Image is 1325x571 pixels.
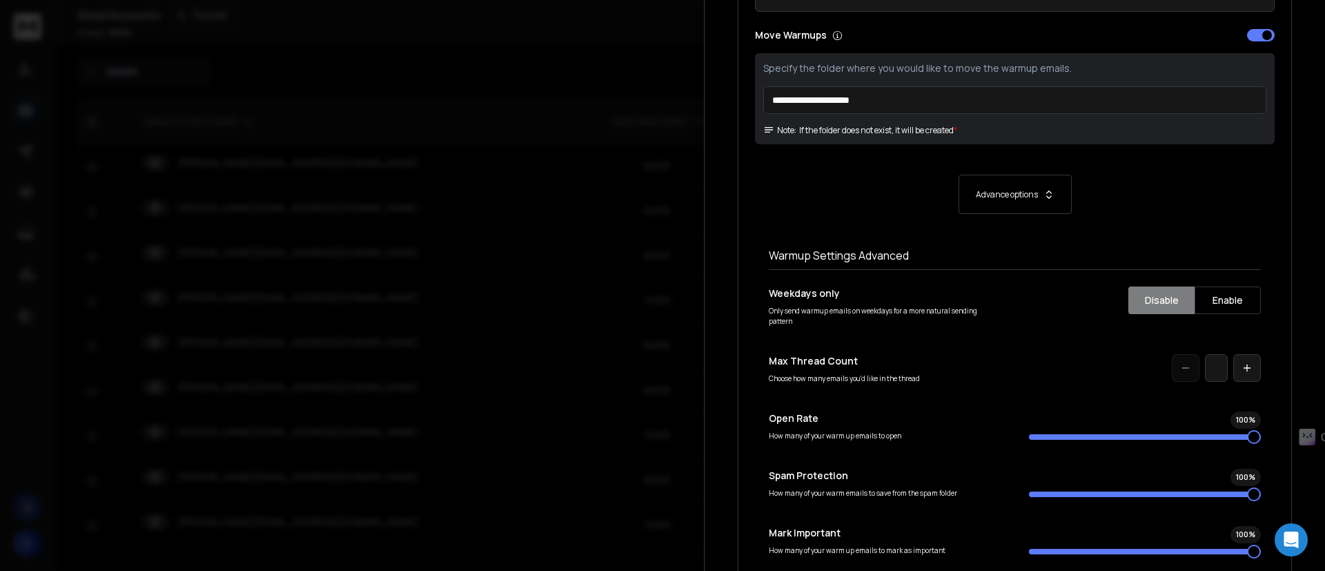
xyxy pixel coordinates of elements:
[1230,412,1261,429] div: 100 %
[799,125,954,136] p: If the folder does not exist, it will be created
[769,526,1001,540] p: Mark Important
[1230,469,1261,486] div: 100 %
[769,175,1261,214] button: Advance options
[755,28,1011,42] p: Move Warmups
[769,374,1001,384] p: Choose how many emails you'd like in the thread
[1195,287,1261,314] button: Enable
[769,287,1001,300] p: Weekdays only
[769,431,1001,441] p: How many of your warm up emails to open
[769,306,1001,327] p: Only send warmup emails on weekdays for a more natural sending pattern
[1128,287,1195,314] button: Disable
[769,469,1001,483] p: Spam Protection
[1275,523,1308,557] div: Open Intercom Messenger
[1230,526,1261,543] div: 100 %
[769,354,1001,368] p: Max Thread Count
[769,247,1261,264] h1: Warmup Settings Advanced
[769,412,1001,425] p: Open Rate
[763,61,1266,75] p: Specify the folder where you would like to move the warmup emails.
[976,189,1038,200] p: Advance options
[769,488,1001,499] p: How many of your warm emails to save from the spam folder
[769,545,1001,556] p: How many of your warm up emails to mark as important
[763,125,796,136] span: Note:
